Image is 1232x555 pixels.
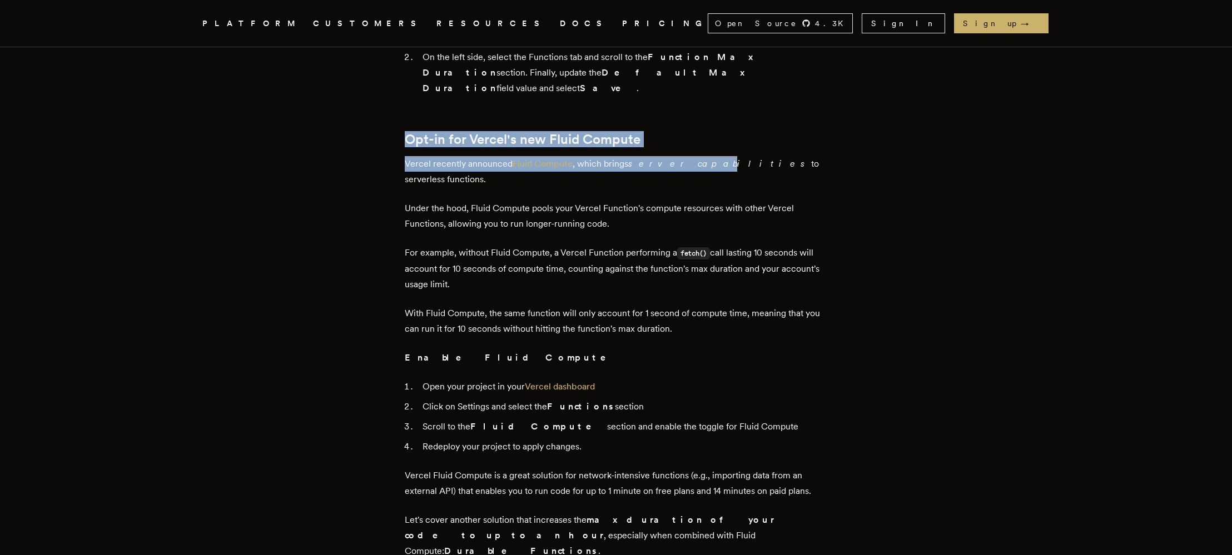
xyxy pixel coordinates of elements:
[419,419,827,434] li: Scroll to the section and enable the toggle for Fluid Compute
[405,514,774,541] strong: max duration of your code to up to an hour
[436,17,547,31] button: RESOURCES
[405,245,827,292] p: For example, without Fluid Compute, a Vercel Function performing a call lasting 10 seconds will a...
[313,17,423,31] a: CUSTOMERS
[580,83,637,93] strong: Save
[419,379,827,394] li: Open your project in your
[862,13,945,33] a: Sign In
[677,247,710,259] code: fetch()
[715,18,797,29] span: Open Source
[954,13,1049,33] a: Sign up
[405,132,827,147] h2: Opt-in for Vercel's new Fluid Compute
[423,52,754,78] strong: Function Max Duration
[815,18,850,29] span: 4.3 K
[1021,18,1040,29] span: →
[423,67,746,93] strong: Default Max Duration
[419,49,827,96] li: On the left side, select the Functions tab and scroll to the section. Finally, update the field v...
[628,158,811,169] em: server capabilities
[525,381,595,392] a: Vercel dashboard
[513,158,573,169] a: Fluid Compute
[202,17,300,31] button: PLATFORM
[405,468,827,499] p: Vercel Fluid Compute is a great solution for network-intensive functions (e.g., importing data fr...
[560,17,609,31] a: DOCS
[419,399,827,414] li: Click on Settings and select the section
[405,352,622,363] strong: Enable Fluid Compute
[622,17,708,31] a: PRICING
[405,201,827,232] p: Under the hood, Fluid Compute pools your Vercel Function's compute resources with other Vercel Fu...
[547,401,615,412] strong: Functions
[419,439,827,454] li: Redeploy your project to apply changes.
[470,421,607,432] strong: Fluid Compute
[405,306,827,337] p: With Fluid Compute, the same function will only account for 1 second of compute time, meaning tha...
[405,156,827,187] p: Vercel recently announced , which brings to serverless functions.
